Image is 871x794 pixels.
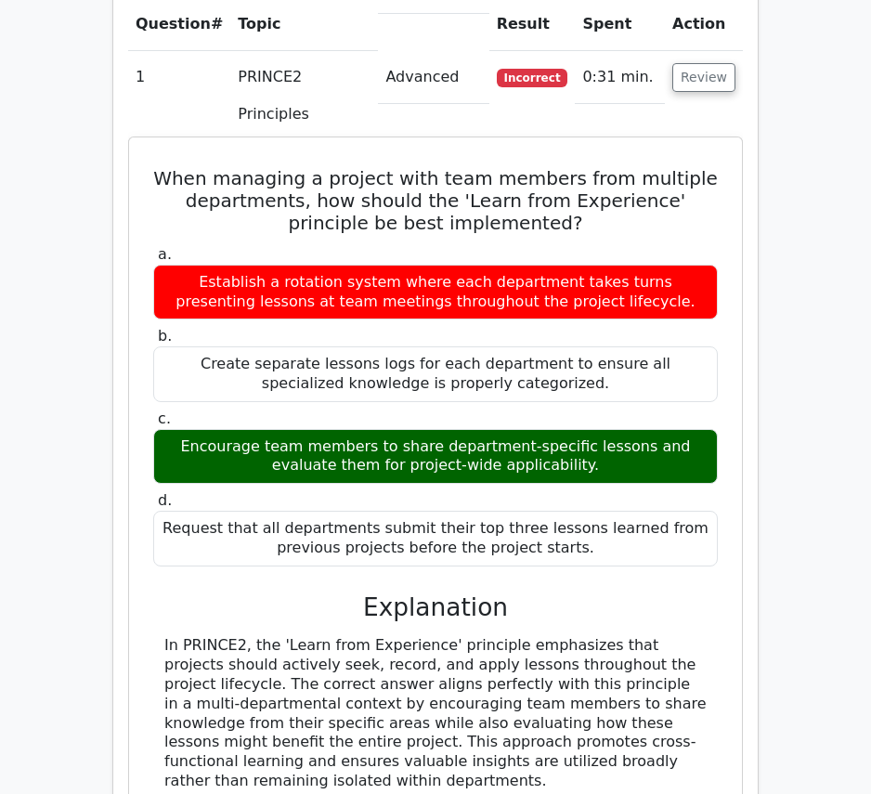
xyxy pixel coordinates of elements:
[672,63,735,92] button: Review
[136,15,211,33] span: Question
[151,167,720,234] h5: When managing a project with team members from multiple departments, how should the 'Learn from E...
[153,511,718,566] div: Request that all departments submit their top three lessons learned from previous projects before...
[158,491,172,509] span: d.
[378,51,488,104] td: Advanced
[153,265,718,320] div: Establish a rotation system where each department takes turns presenting lessons at team meetings...
[497,69,568,87] span: Incorrect
[575,51,665,104] td: 0:31 min.
[230,51,378,141] td: PRINCE2 Principles
[158,327,172,345] span: b.
[128,51,230,141] td: 1
[153,346,718,402] div: Create separate lessons logs for each department to ensure all specialized knowledge is properly ...
[158,410,171,427] span: c.
[164,592,707,622] h3: Explanation
[153,429,718,485] div: Encourage team members to share department-specific lessons and evaluate them for project-wide ap...
[158,245,172,263] span: a.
